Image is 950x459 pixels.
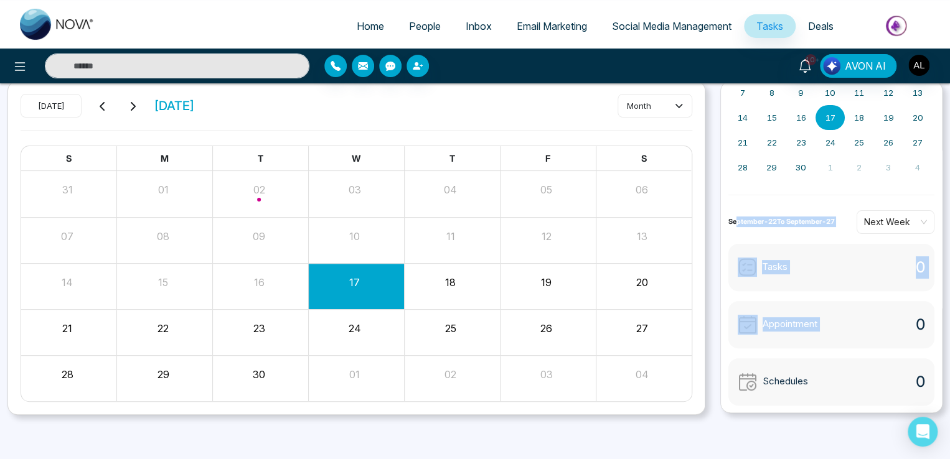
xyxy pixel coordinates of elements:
[253,229,265,244] button: 09
[157,229,169,244] button: 08
[20,9,95,40] img: Nova CRM Logo
[874,130,903,155] button: September 26, 2025
[545,153,550,164] span: F
[854,113,864,123] abbr: September 18, 2025
[796,137,806,147] abbr: September 23, 2025
[874,80,903,105] button: September 12, 2025
[612,20,731,32] span: Social Media Management
[728,80,758,105] button: September 7, 2025
[820,54,896,78] button: AVON AI
[786,80,816,105] button: September 9, 2025
[21,146,692,402] div: Month View
[903,155,933,180] button: October 4, 2025
[883,113,894,123] abbr: September 19, 2025
[763,374,808,389] span: Schedules
[540,321,552,336] button: 26
[62,182,73,197] button: 31
[757,80,786,105] button: September 8, 2025
[816,130,845,155] button: September 24, 2025
[445,275,456,290] button: 18
[445,321,456,336] button: 25
[757,105,786,130] button: September 15, 2025
[762,260,788,274] span: Tasks
[641,153,646,164] span: S
[446,229,455,244] button: 11
[816,80,845,105] button: September 10, 2025
[738,137,748,147] abbr: September 21, 2025
[62,275,73,290] button: 14
[352,153,360,164] span: W
[61,229,73,244] button: 07
[253,275,264,290] button: 16
[637,229,647,244] button: 13
[823,57,840,75] img: Lead Flow
[845,105,874,130] button: September 18, 2025
[636,182,648,197] button: 06
[825,113,835,123] abbr: September 17, 2025
[857,162,862,172] abbr: October 2, 2025
[357,20,384,32] span: Home
[349,367,360,382] button: 01
[158,275,168,290] button: 15
[767,113,777,123] abbr: September 15, 2025
[790,54,820,76] a: 10+
[453,14,504,38] a: Inbox
[444,182,457,197] button: 04
[349,275,360,290] button: 17
[816,105,845,130] button: September 17, 2025
[344,14,397,38] a: Home
[541,275,552,290] button: 19
[540,182,552,197] button: 05
[883,88,893,98] abbr: September 12, 2025
[913,113,923,123] abbr: September 20, 2025
[258,153,263,164] span: T
[763,317,817,331] span: Appointment
[825,137,835,147] abbr: September 24, 2025
[466,20,492,32] span: Inbox
[854,88,864,98] abbr: September 11, 2025
[158,182,169,197] button: 01
[253,321,265,336] button: 23
[738,315,758,335] img: Appointment
[444,367,456,382] button: 02
[740,88,745,98] abbr: September 7, 2025
[786,130,816,155] button: September 23, 2025
[757,130,786,155] button: September 22, 2025
[449,153,455,164] span: T
[738,372,758,392] img: Schedules
[786,105,816,130] button: September 16, 2025
[349,229,360,244] button: 10
[728,217,835,226] strong: September-22 To September-27
[757,155,786,180] button: September 29, 2025
[805,54,816,65] span: 10+
[769,88,774,98] abbr: September 8, 2025
[798,88,804,98] abbr: September 9, 2025
[913,137,923,147] abbr: September 27, 2025
[845,130,874,155] button: September 25, 2025
[864,213,927,231] span: Next Week
[618,94,692,118] button: month
[636,321,648,336] button: 27
[738,113,748,123] abbr: September 14, 2025
[636,275,648,290] button: 20
[62,367,73,382] button: 28
[874,105,903,130] button: September 19, 2025
[600,14,744,38] a: Social Media Management
[796,14,846,38] a: Deals
[349,182,361,197] button: 03
[816,155,845,180] button: October 1, 2025
[883,137,893,147] abbr: September 26, 2025
[766,162,777,172] abbr: September 29, 2025
[154,96,195,115] span: [DATE]
[21,94,82,118] button: [DATE]
[808,20,834,32] span: Deals
[828,162,833,172] abbr: October 1, 2025
[756,20,783,32] span: Tasks
[825,88,835,98] abbr: September 10, 2025
[786,155,816,180] button: September 30, 2025
[409,20,441,32] span: People
[903,105,933,130] button: September 20, 2025
[845,80,874,105] button: September 11, 2025
[916,256,925,279] span: 0
[517,20,587,32] span: Email Marketing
